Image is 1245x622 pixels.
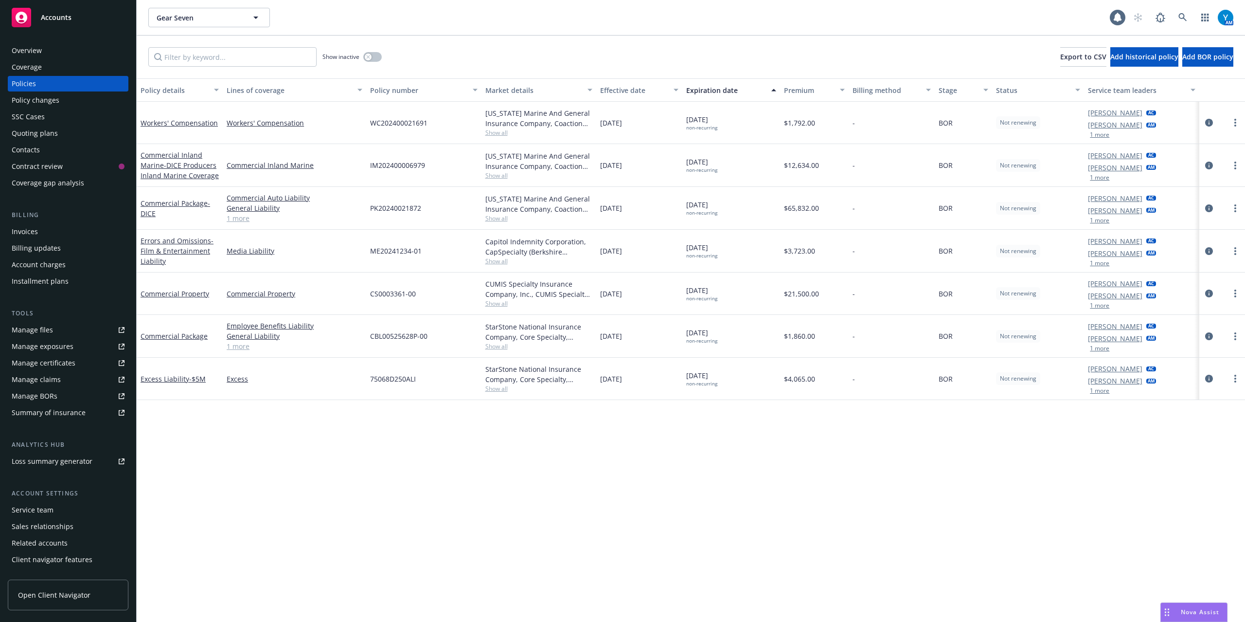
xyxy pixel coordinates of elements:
span: Open Client Navigator [18,590,90,600]
a: Client navigator features [8,552,128,567]
span: Show all [485,384,592,393]
div: Manage certificates [12,355,75,371]
div: Service team leaders [1088,85,1184,95]
a: SSC Cases [8,109,128,125]
button: Status [992,78,1084,102]
a: Commercial Property [227,289,362,299]
span: - Film & Entertainment Liability [141,236,213,266]
div: StarStone National Insurance Company, Core Specialty, Amwins [485,322,592,342]
button: Add BOR policy [1182,47,1233,67]
a: Commercial Package [141,199,210,218]
span: BOR [939,203,953,213]
a: Manage files [8,322,128,338]
div: [US_STATE] Marine And General Insurance Company, Coaction Specialty Insurance Group, Inc, Take1 I... [485,108,592,128]
span: Add historical policy [1110,52,1178,61]
button: Expiration date [682,78,780,102]
a: [PERSON_NAME] [1088,150,1142,161]
span: [DATE] [686,328,717,344]
span: ME20241234-01 [370,246,422,256]
span: Export to CSV [1060,52,1106,61]
div: Tools [8,309,128,318]
a: Quoting plans [8,126,128,141]
span: $4,065.00 [784,374,815,384]
span: [DATE] [600,246,622,256]
a: [PERSON_NAME] [1088,248,1142,258]
span: $65,832.00 [784,203,819,213]
div: Stage [939,85,978,95]
div: Capitol Indemnity Corporation, CapSpecialty (Berkshire Hathaway) [485,237,592,257]
div: [US_STATE] Marine And General Insurance Company, Coaction Specialty Insurance Group, Inc, Take1 I... [485,194,592,214]
span: $21,500.00 [784,289,819,299]
a: [PERSON_NAME] [1088,205,1142,216]
span: Show all [485,171,592,180]
button: Nova Assist [1160,603,1227,622]
a: Client access [8,568,128,584]
button: 1 more [1090,303,1109,309]
a: Service team [8,502,128,518]
a: Related accounts [8,535,128,551]
a: more [1229,160,1241,171]
span: BOR [939,331,953,341]
a: Manage claims [8,372,128,387]
span: Not renewing [1000,204,1036,213]
button: 1 more [1090,132,1109,138]
div: Coverage gap analysis [12,175,84,191]
button: Premium [780,78,849,102]
span: 75068D250ALI [370,374,416,384]
a: Start snowing [1128,8,1148,27]
a: Coverage [8,59,128,75]
span: Not renewing [1000,161,1036,170]
div: non-recurring [686,338,717,344]
span: [DATE] [600,374,622,384]
span: Nova Assist [1181,608,1219,616]
div: StarStone National Insurance Company, Core Specialty, Amwins [485,364,592,384]
span: $3,723.00 [784,246,815,256]
a: Commercial Auto Liability [227,193,362,203]
span: PK20240021872 [370,203,421,213]
a: Switch app [1195,8,1215,27]
a: Manage certificates [8,355,128,371]
a: Policies [8,76,128,91]
div: Account charges [12,257,66,273]
span: WC202400021691 [370,118,427,128]
input: Filter by keyword... [148,47,317,67]
span: - [853,203,855,213]
a: [PERSON_NAME] [1088,236,1142,246]
span: Not renewing [1000,374,1036,383]
div: Client navigator features [12,552,92,567]
span: [DATE] [686,157,717,173]
span: [DATE] [686,200,717,216]
div: Manage BORs [12,388,57,404]
a: Commercial Property [141,289,209,298]
button: 1 more [1090,175,1109,181]
span: Accounts [41,14,71,21]
span: BOR [939,118,953,128]
div: Manage claims [12,372,61,387]
span: $1,792.00 [784,118,815,128]
a: circleInformation [1203,288,1215,299]
span: [DATE] [600,160,622,170]
div: Related accounts [12,535,68,551]
a: 1 more [227,213,362,223]
a: more [1229,245,1241,257]
a: [PERSON_NAME] [1088,364,1142,374]
button: 1 more [1090,388,1109,394]
span: [DATE] [686,370,717,387]
a: [PERSON_NAME] [1088,193,1142,203]
span: [DATE] [600,203,622,213]
div: Status [996,85,1069,95]
span: IM202400006979 [370,160,425,170]
a: Policy changes [8,92,128,108]
div: Billing [8,210,128,220]
span: BOR [939,289,953,299]
div: Contacts [12,142,40,158]
div: Summary of insurance [12,405,86,421]
button: Policy number [366,78,481,102]
span: BOR [939,374,953,384]
div: Invoices [12,224,38,239]
a: Workers' Compensation [141,118,218,128]
div: Overview [12,43,42,58]
a: Search [1173,8,1192,27]
div: Loss summary generator [12,454,92,469]
div: Client access [12,568,54,584]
